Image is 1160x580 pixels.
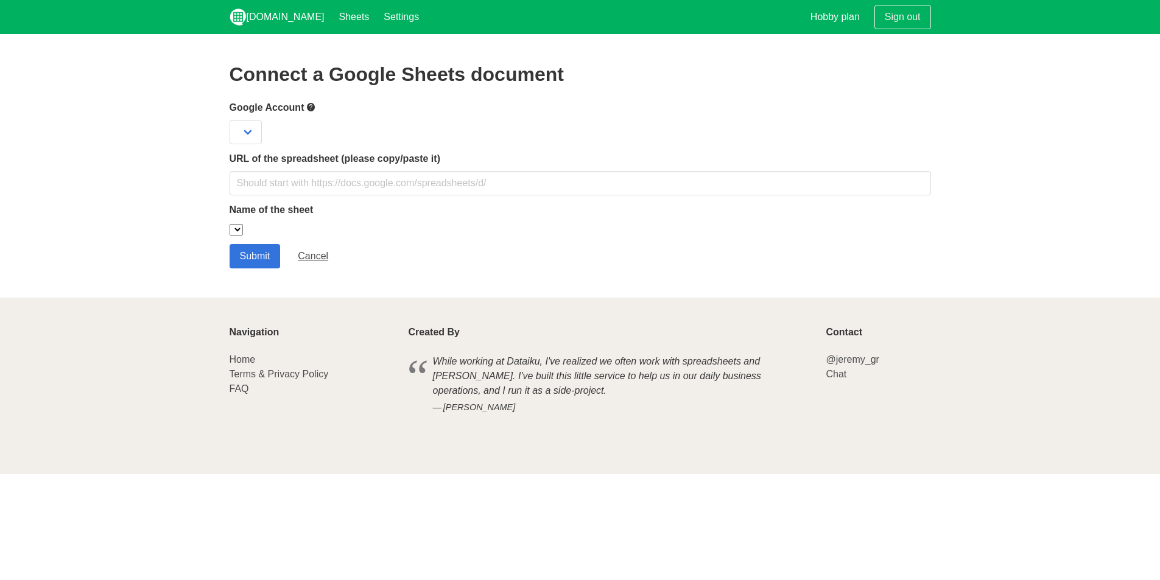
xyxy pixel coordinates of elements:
p: Contact [826,327,930,338]
p: Created By [409,327,812,338]
a: @jeremy_gr [826,354,879,365]
a: Home [230,354,256,365]
a: Chat [826,369,846,379]
cite: [PERSON_NAME] [433,401,787,414]
label: URL of the spreadsheet (please copy/paste it) [230,152,931,166]
input: Should start with https://docs.google.com/spreadsheets/d/ [230,171,931,195]
a: Terms & Privacy Policy [230,369,329,379]
label: Name of the sheet [230,203,931,217]
a: FAQ [230,383,249,394]
h2: Connect a Google Sheets document [230,63,931,85]
a: Cancel [287,244,339,268]
input: Submit [230,244,281,268]
a: Sign out [874,5,931,29]
img: logo_v2_white.png [230,9,247,26]
p: Navigation [230,327,394,338]
blockquote: While working at Dataiku, I've realized we often work with spreadsheets and [PERSON_NAME]. I've b... [409,352,812,416]
label: Google Account [230,100,931,115]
